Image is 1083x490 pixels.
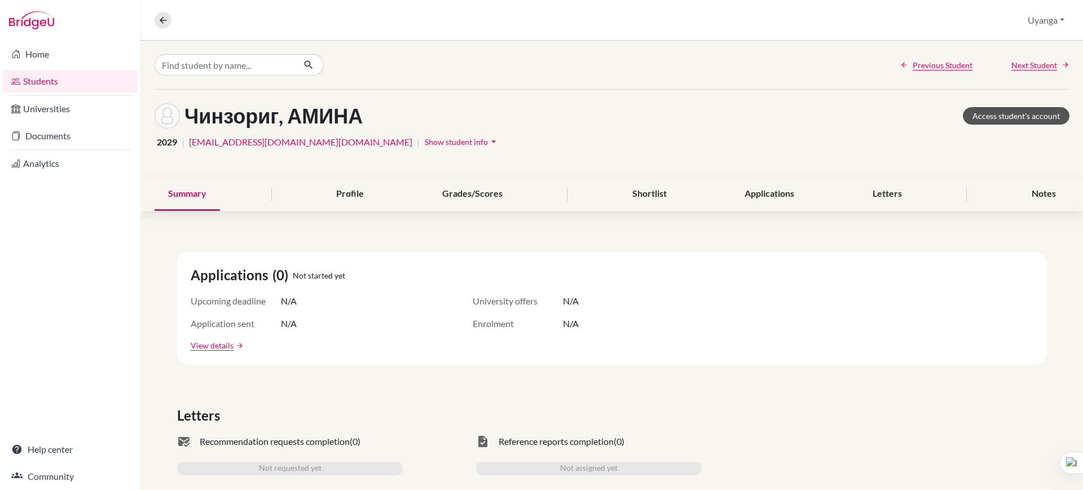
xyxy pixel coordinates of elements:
[155,178,220,211] div: Summary
[184,104,363,128] h1: Чинзориг, АМИНА
[476,435,490,448] span: task
[350,435,360,448] span: (0)
[155,103,180,129] img: АМИНА Чинзориг's avatar
[272,265,293,285] span: (0)
[293,270,345,281] span: Not started yet
[488,136,499,147] i: arrow_drop_down
[191,265,272,285] span: Applications
[2,438,138,461] a: Help center
[157,135,177,149] span: 2029
[281,294,297,308] span: N/A
[177,435,191,448] span: mark_email_read
[1018,178,1069,211] div: Notes
[900,59,972,71] a: Previous Student
[281,317,297,330] span: N/A
[234,342,244,350] a: arrow_forward
[859,178,915,211] div: Letters
[259,462,322,475] span: Not requested yet
[2,43,138,65] a: Home
[913,59,972,71] span: Previous Student
[2,152,138,175] a: Analytics
[155,54,294,76] input: Find student by name...
[2,465,138,488] a: Community
[2,125,138,147] a: Documents
[191,294,281,308] span: Upcoming deadline
[429,178,516,211] div: Grades/Scores
[1011,59,1069,71] a: Next Student
[563,294,579,308] span: N/A
[473,294,563,308] span: University offers
[200,435,350,448] span: Recommendation requests completion
[191,339,234,351] a: View details
[189,135,412,149] a: [EMAIL_ADDRESS][DOMAIN_NAME][DOMAIN_NAME]
[614,435,624,448] span: (0)
[1023,10,1069,31] button: Uyanga
[560,462,618,475] span: Not assigned yet
[177,405,224,426] span: Letters
[1011,59,1057,71] span: Next Student
[417,135,420,149] span: |
[323,178,377,211] div: Profile
[2,70,138,92] a: Students
[424,133,500,151] button: Show student infoarrow_drop_down
[2,98,138,120] a: Universities
[731,178,808,211] div: Applications
[473,317,563,330] span: Enrolment
[963,107,1069,125] a: Access student's account
[182,135,184,149] span: |
[499,435,614,448] span: Reference reports completion
[619,178,680,211] div: Shortlist
[425,137,488,147] span: Show student info
[9,11,54,29] img: Bridge-U
[191,317,281,330] span: Application sent
[563,317,579,330] span: N/A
